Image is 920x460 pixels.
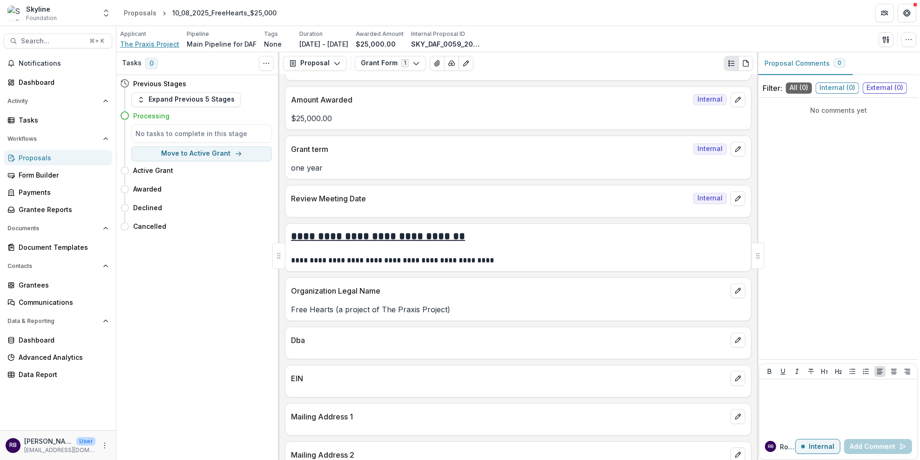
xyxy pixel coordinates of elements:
span: External ( 0 ) [863,82,907,94]
div: Communications [19,297,105,307]
p: Tags [264,30,278,38]
span: Activity [7,98,99,104]
button: Toggle View Cancelled Tasks [259,56,274,71]
span: Internal [693,144,727,155]
p: EIN [291,373,727,384]
span: 0 [838,60,841,66]
div: Document Templates [19,242,105,252]
p: Review Meeting Date [291,193,690,204]
p: one year [291,162,745,173]
button: Get Help [898,4,916,22]
button: Align Right [902,366,913,377]
button: Bold [764,366,775,377]
div: Proposals [124,8,156,18]
h3: Tasks [122,59,142,67]
p: Grant term [291,144,690,155]
button: Italicize [791,366,803,377]
span: All ( 0 ) [786,82,812,94]
p: Mailing Address 1 [291,411,727,422]
button: Open Workflows [4,131,112,146]
div: Skyline [26,4,57,14]
button: Notifications [4,56,112,71]
button: Ordered List [860,366,872,377]
button: Add Comment [844,439,912,454]
p: Organization Legal Name [291,285,727,296]
div: Advanced Analytics [19,352,105,362]
div: Rose Brookhouse [9,442,17,448]
span: Documents [7,225,99,232]
a: Grantees [4,277,112,293]
button: View Attached Files [430,56,445,71]
p: $25,000.00 [356,39,396,49]
p: Internal Proposal ID [411,30,465,38]
h4: Declined [133,203,162,213]
div: Tasks [19,115,105,125]
button: Heading 1 [819,366,830,377]
div: ⌘ + K [88,36,106,46]
button: More [99,440,110,451]
button: Open Activity [4,94,112,109]
button: Move to Active Grant [131,146,272,161]
p: Duration [299,30,323,38]
a: Grantee Reports [4,202,112,217]
button: Underline [778,366,789,377]
div: Grantees [19,280,105,290]
p: Applicant [120,30,146,38]
a: Form Builder [4,167,112,183]
p: Pipeline [187,30,209,38]
span: Contacts [7,263,99,269]
h4: Cancelled [133,221,166,231]
a: Dashboard [4,332,112,348]
p: Internal [809,443,834,451]
a: Dashboard [4,75,112,90]
span: The Praxis Project [120,39,179,49]
button: Align Center [888,366,900,377]
button: Open Data & Reporting [4,314,112,329]
span: Search... [21,37,84,45]
p: No comments yet [763,105,914,115]
p: [PERSON_NAME] [24,436,73,446]
button: Open entity switcher [100,4,113,22]
button: Strike [805,366,817,377]
span: Data & Reporting [7,318,99,324]
p: Rose B [780,442,795,452]
button: Search... [4,34,112,48]
button: Align Left [874,366,886,377]
button: Internal [795,439,840,454]
div: Proposals [19,153,105,163]
p: [DATE] - [DATE] [299,39,348,49]
button: Heading 2 [833,366,844,377]
div: Rose Brookhouse [768,444,773,449]
nav: breadcrumb [120,6,280,20]
p: Free Hearts (a project of The Praxis Project) [291,304,745,315]
a: Document Templates [4,240,112,255]
button: edit [731,191,745,206]
div: Grantee Reports [19,205,105,214]
h4: Awarded [133,184,162,194]
a: Proposals [4,150,112,165]
button: Plaintext view [724,56,739,71]
p: $25,000.00 [291,113,745,124]
button: edit [731,92,745,107]
span: Internal ( 0 ) [816,82,859,94]
div: Form Builder [19,170,105,180]
p: Amount Awarded [291,94,690,105]
h4: Active Grant [133,165,173,175]
h5: No tasks to complete in this stage [135,129,268,138]
p: User [76,437,95,446]
button: edit [731,409,745,424]
span: Internal [693,193,727,204]
div: Payments [19,187,105,197]
p: SKY_DAF_0059_2025 [411,39,481,49]
h4: Processing [133,111,169,121]
button: edit [731,371,745,386]
button: Expand Previous 5 Stages [131,92,241,107]
a: Payments [4,185,112,200]
div: Data Report [19,370,105,379]
img: Skyline [7,6,22,21]
a: Data Report [4,367,112,382]
p: None [264,39,282,49]
button: edit [731,283,745,298]
div: 10_08_2025_FreeHearts_$25,000 [172,8,277,18]
button: PDF view [738,56,753,71]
